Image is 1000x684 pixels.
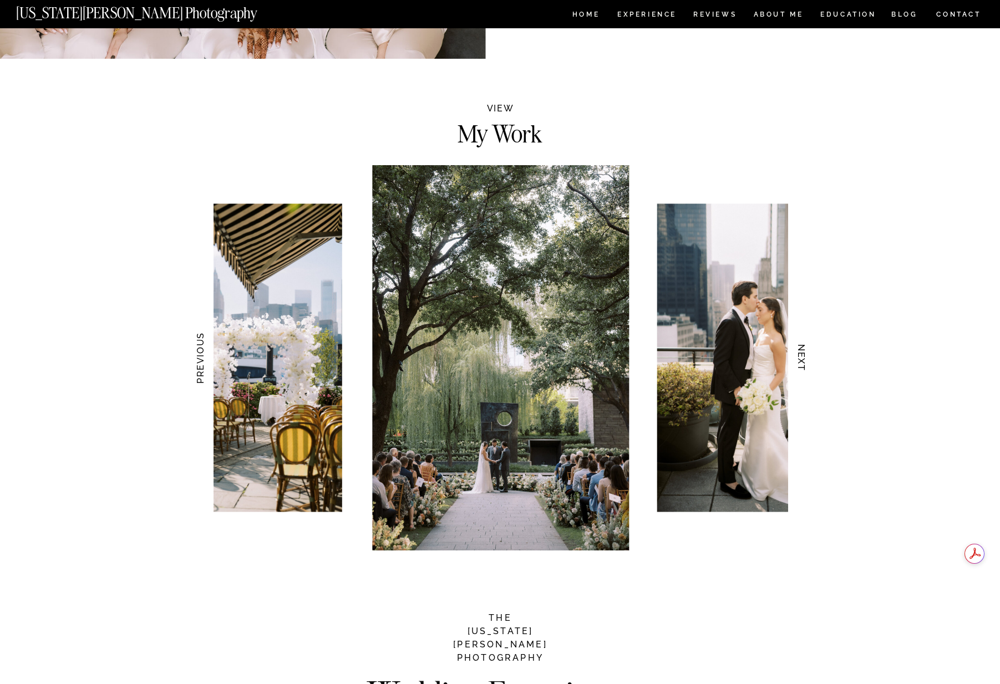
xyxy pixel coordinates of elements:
[418,121,582,141] h2: My Work
[753,11,804,21] a: ABOUT ME
[474,104,527,117] h2: VIEW
[891,11,918,21] a: BLOG
[936,8,982,21] a: CONTACT
[16,6,295,15] a: [US_STATE][PERSON_NAME] Photography
[693,11,735,21] a: REVIEWS
[819,11,877,21] a: EDUCATION
[617,11,676,21] a: Experience
[795,323,807,393] h3: NEXT
[446,611,555,663] h2: THE [US_STATE][PERSON_NAME] PHOTOGRAPHY
[194,323,205,393] h3: PREVIOUS
[570,11,602,21] a: HOME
